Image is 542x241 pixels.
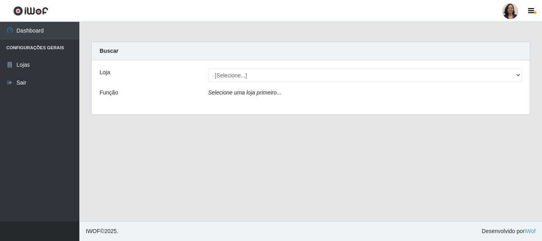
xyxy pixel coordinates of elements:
span: Desenvolvido por [482,227,536,235]
label: Loja [100,68,110,77]
span: IWOF [86,228,100,234]
span: © 2025 . [86,227,118,235]
strong: Buscar [100,48,118,54]
a: iWof [525,228,536,234]
img: CoreUI Logo [13,6,48,16]
label: Função [100,89,118,97]
i: Selecione uma loja primeiro... [208,89,281,96]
